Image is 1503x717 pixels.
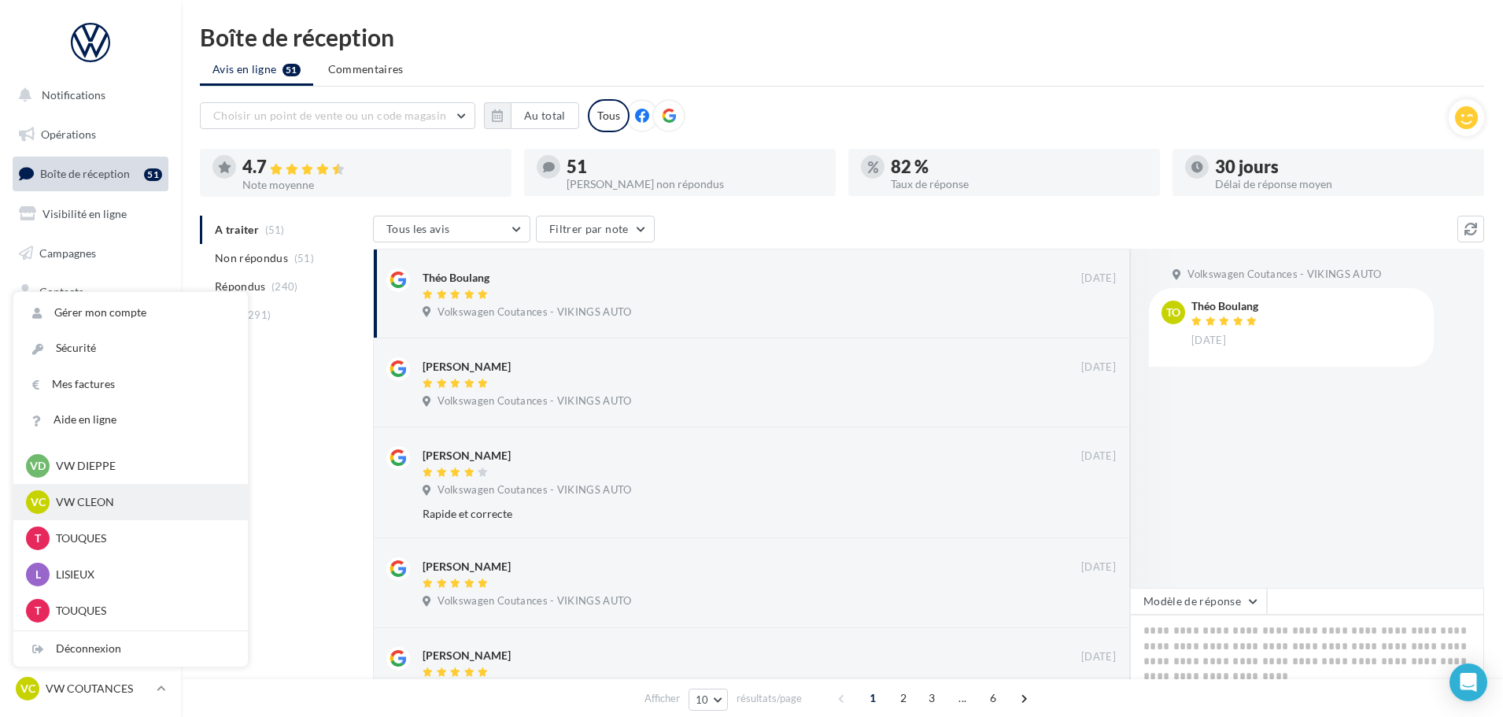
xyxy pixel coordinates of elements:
[9,445,172,492] a: Campagnes DataOnDemand
[215,279,266,294] span: Répondus
[511,102,579,129] button: Au total
[737,691,802,706] span: résultats/page
[200,25,1484,49] div: Boîte de réception
[438,394,631,408] span: Volkswagen Coutances - VIKINGS AUTO
[215,250,288,266] span: Non répondus
[386,222,450,235] span: Tous les avis
[644,691,680,706] span: Afficher
[9,315,172,348] a: Médiathèque
[42,207,127,220] span: Visibilité en ligne
[40,167,130,180] span: Boîte de réception
[13,367,248,402] a: Mes factures
[1081,449,1116,464] span: [DATE]
[9,354,172,387] a: Calendrier
[9,237,172,270] a: Campagnes
[484,102,579,129] button: Au total
[423,559,511,575] div: [PERSON_NAME]
[423,270,489,286] div: Théo Boulang
[39,246,96,259] span: Campagnes
[423,448,511,464] div: [PERSON_NAME]
[1081,360,1116,375] span: [DATE]
[271,280,298,293] span: (240)
[328,61,404,77] span: Commentaires
[20,681,35,697] span: VC
[980,686,1006,711] span: 6
[30,458,46,474] span: VD
[891,686,916,711] span: 2
[1166,305,1180,320] span: To
[56,530,229,546] p: TOUQUES
[438,594,631,608] span: Volkswagen Coutances - VIKINGS AUTO
[891,158,1147,176] div: 82 %
[56,603,229,619] p: TOUQUES
[891,179,1147,190] div: Taux de réponse
[242,179,499,190] div: Note moyenne
[13,674,168,704] a: VC VW COUTANCES
[1449,663,1487,701] div: Open Intercom Messenger
[144,168,162,181] div: 51
[56,567,229,582] p: LISIEUX
[13,631,248,667] div: Déconnexion
[200,102,475,129] button: Choisir un point de vente ou un code magasin
[373,216,530,242] button: Tous les avis
[567,179,823,190] div: [PERSON_NAME] non répondus
[1215,179,1472,190] div: Délai de réponse moyen
[13,295,248,331] a: Gérer mon compte
[35,603,41,619] span: T
[1081,650,1116,664] span: [DATE]
[567,158,823,176] div: 51
[56,458,229,474] p: VW DIEPPE
[1081,272,1116,286] span: [DATE]
[588,99,630,132] div: Tous
[9,157,172,190] a: Boîte de réception51
[9,198,172,231] a: Visibilité en ligne
[438,483,631,497] span: Volkswagen Coutances - VIKINGS AUTO
[860,686,885,711] span: 1
[423,506,1014,522] div: Rapide et correcte
[689,689,729,711] button: 10
[9,275,172,309] a: Contacts
[423,648,511,663] div: [PERSON_NAME]
[9,118,172,151] a: Opérations
[213,109,446,122] span: Choisir un point de vente ou un code magasin
[1191,301,1261,312] div: Théo Boulang
[1215,158,1472,176] div: 30 jours
[294,252,314,264] span: (51)
[950,686,975,711] span: ...
[242,158,499,176] div: 4.7
[423,359,511,375] div: [PERSON_NAME]
[35,530,41,546] span: T
[42,88,105,102] span: Notifications
[31,494,46,510] span: VC
[56,494,229,510] p: VW CLEON
[919,686,944,711] span: 3
[13,331,248,366] a: Sécurité
[1191,334,1226,348] span: [DATE]
[13,402,248,438] a: Aide en ligne
[1081,560,1116,575] span: [DATE]
[46,681,150,697] p: VW COUTANCES
[536,216,655,242] button: Filtrer par note
[35,567,41,582] span: L
[696,693,709,706] span: 10
[1187,268,1381,282] span: Volkswagen Coutances - VIKINGS AUTO
[245,309,271,321] span: (291)
[41,128,96,141] span: Opérations
[438,305,631,320] span: Volkswagen Coutances - VIKINGS AUTO
[9,393,172,439] a: PLV et print personnalisable
[1130,588,1267,615] button: Modèle de réponse
[9,79,165,112] button: Notifications
[39,285,83,298] span: Contacts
